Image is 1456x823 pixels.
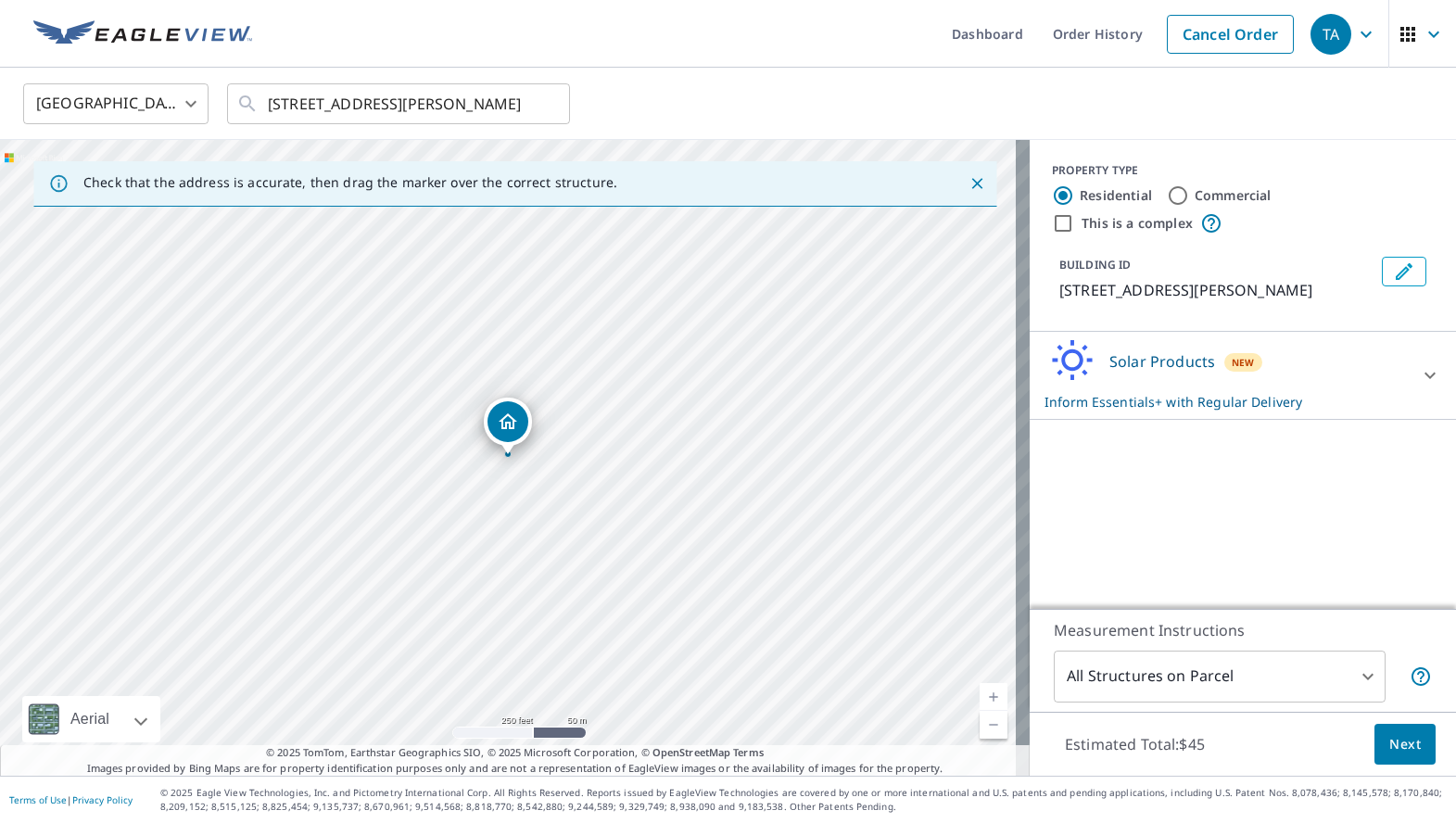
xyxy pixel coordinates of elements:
[1059,279,1374,301] p: [STREET_ADDRESS][PERSON_NAME]
[1045,392,1408,411] p: Inform Essentials+ with Regular Delivery
[1109,350,1215,373] p: Solar Products
[1374,724,1436,766] button: Next
[1310,14,1351,55] div: TA
[652,745,730,759] a: OpenStreetMap
[980,711,1007,739] a: Current Level 17, Zoom Out
[1232,355,1255,370] span: New
[980,683,1007,711] a: Current Level 17, Zoom In
[65,696,115,742] div: Aerial
[484,398,532,455] div: Dropped pin, building 1, Residential property, 51 Northington Dr Avon, CT 06001
[160,786,1447,814] p: © 2025 Eagle View Technologies, Inc. and Pictometry International Corp. All Rights Reserved. Repo...
[33,20,252,48] img: EV Logo
[22,696,160,742] div: Aerial
[1389,733,1421,756] span: Next
[1050,724,1220,765] p: Estimated Total: $45
[1080,186,1152,205] label: Residential
[1045,339,1441,411] div: Solar ProductsNewInform Essentials+ with Regular Delivery
[965,171,989,196] button: Close
[733,745,764,759] a: Terms
[1054,619,1432,641] p: Measurement Instructions
[1082,214,1193,233] label: This is a complex
[1410,665,1432,688] span: Your report will include each building or structure inside the parcel boundary. In some cases, du...
[23,78,209,130] div: [GEOGRAPHIC_DATA]
[1167,15,1294,54] a: Cancel Order
[268,78,532,130] input: Search by address or latitude-longitude
[9,794,133,805] p: |
[1382,257,1426,286] button: Edit building 1
[1059,257,1131,272] p: BUILDING ID
[1052,162,1434,179] div: PROPERTY TYPE
[9,793,67,806] a: Terms of Use
[266,745,764,761] span: © 2025 TomTom, Earthstar Geographics SIO, © 2025 Microsoft Corporation, ©
[72,793,133,806] a: Privacy Policy
[83,174,617,191] p: Check that the address is accurate, then drag the marker over the correct structure.
[1054,651,1386,703] div: All Structures on Parcel
[1195,186,1272,205] label: Commercial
